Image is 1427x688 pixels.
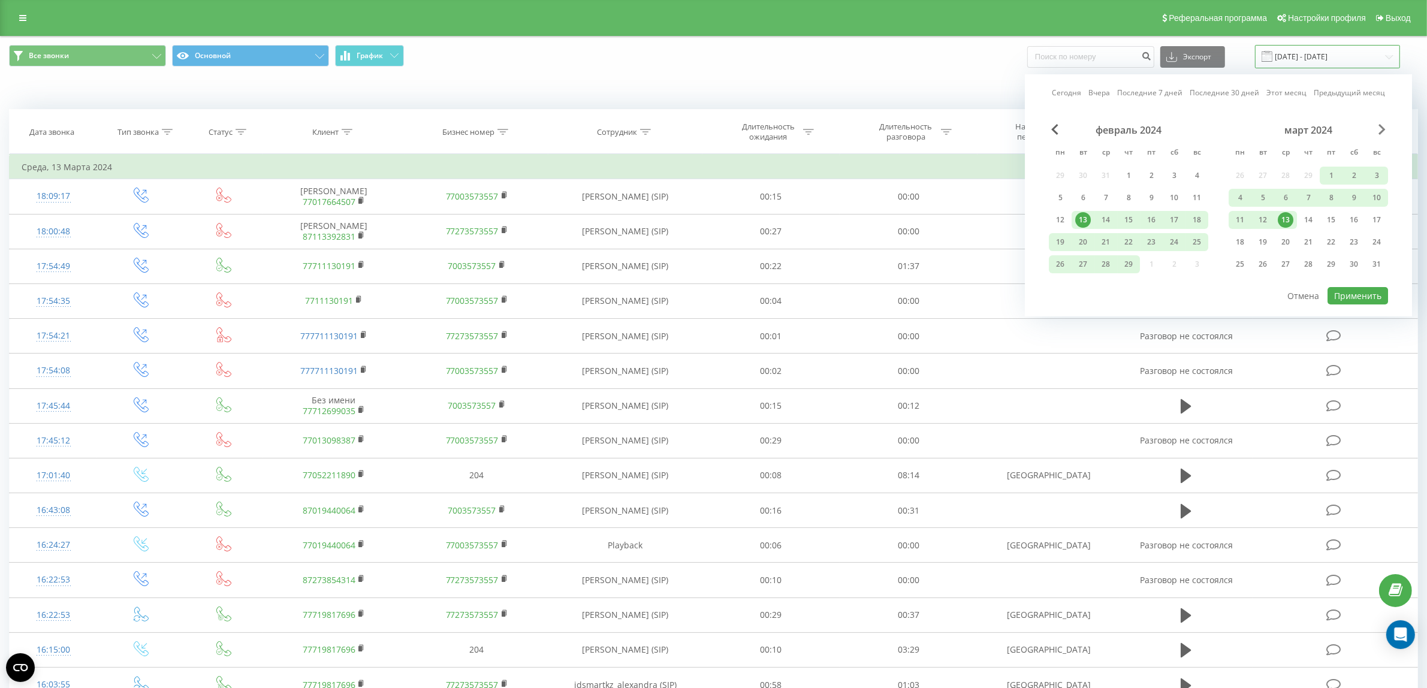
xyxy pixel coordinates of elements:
[702,423,840,458] td: 00:29
[1075,234,1091,250] div: 20
[446,434,499,446] a: 77003573557
[1232,190,1248,206] div: 4
[1188,144,1206,162] abbr: воскресенье
[1072,189,1094,207] div: вт 6 февр. 2024 г.
[1323,168,1339,183] div: 1
[1322,144,1340,162] abbr: пятница
[1190,87,1259,98] a: Последние 30 дней
[1297,211,1320,229] div: чт 14 мар. 2024 г.
[1320,255,1342,273] div: пт 29 мар. 2024 г.
[1255,212,1271,228] div: 12
[1166,212,1182,228] div: 17
[1369,190,1384,206] div: 10
[1185,233,1208,251] div: вс 25 февр. 2024 г.
[22,429,85,452] div: 17:45:12
[1346,212,1362,228] div: 16
[1278,234,1293,250] div: 20
[1121,234,1136,250] div: 22
[548,528,702,563] td: Playback
[736,122,800,142] div: Длительность ожидания
[1229,233,1251,251] div: пн 18 мар. 2024 г.
[1163,233,1185,251] div: сб 24 февр. 2024 г.
[1160,46,1225,68] button: Экспорт
[1144,212,1159,228] div: 16
[1301,212,1316,228] div: 14
[548,354,702,388] td: [PERSON_NAME] (SIP)
[702,249,840,283] td: 00:22
[1142,144,1160,162] abbr: пятница
[978,598,1121,632] td: [GEOGRAPHIC_DATA]
[1301,257,1316,272] div: 28
[1097,144,1115,162] abbr: среда
[1297,189,1320,207] div: чт 7 мар. 2024 г.
[1117,87,1182,98] a: Последние 7 дней
[22,568,85,592] div: 16:22:53
[448,400,496,411] a: 7003573557
[1072,255,1094,273] div: вт 27 февр. 2024 г.
[1229,211,1251,229] div: пн 11 мар. 2024 г.
[1342,167,1365,185] div: сб 2 мар. 2024 г.
[1232,257,1248,272] div: 25
[1189,234,1205,250] div: 25
[840,563,977,598] td: 00:00
[1369,212,1384,228] div: 17
[22,185,85,208] div: 18:09:17
[1140,211,1163,229] div: пт 16 февр. 2024 г.
[1255,190,1271,206] div: 5
[548,458,702,493] td: [PERSON_NAME] (SIP)
[1027,46,1154,68] input: Поиск по номеру
[117,127,159,137] div: Тип звонка
[405,632,548,667] td: 204
[1049,255,1072,273] div: пн 26 февр. 2024 г.
[1144,234,1159,250] div: 23
[1378,124,1386,135] span: Next Month
[303,469,355,481] a: 77052211890
[548,214,702,249] td: [PERSON_NAME] (SIP)
[1185,189,1208,207] div: вс 11 февр. 2024 г.
[1342,255,1365,273] div: сб 30 мар. 2024 г.
[548,423,702,458] td: [PERSON_NAME] (SIP)
[978,458,1121,493] td: [GEOGRAPHIC_DATA]
[1251,189,1274,207] div: вт 5 мар. 2024 г.
[405,458,548,493] td: 204
[702,319,840,354] td: 00:01
[1254,144,1272,162] abbr: вторник
[1320,167,1342,185] div: пт 1 мар. 2024 г.
[22,289,85,313] div: 17:54:35
[1075,190,1091,206] div: 6
[1278,257,1293,272] div: 27
[300,365,358,376] a: 777711130191
[448,260,496,271] a: 7003573557
[263,214,406,249] td: [PERSON_NAME]
[840,458,977,493] td: 08:14
[548,632,702,667] td: [PERSON_NAME] (SIP)
[29,51,69,61] span: Все звонки
[548,563,702,598] td: [PERSON_NAME] (SIP)
[1231,144,1249,162] abbr: понедельник
[548,319,702,354] td: [PERSON_NAME] (SIP)
[303,574,355,586] a: 87273854314
[1297,255,1320,273] div: чт 28 мар. 2024 г.
[22,638,85,662] div: 16:15:00
[1185,167,1208,185] div: вс 4 февр. 2024 г.
[1163,211,1185,229] div: сб 17 февр. 2024 г.
[702,354,840,388] td: 00:02
[1255,234,1271,250] div: 19
[1328,287,1388,304] button: Применить
[303,505,355,516] a: 87019440064
[1120,144,1138,162] abbr: четверг
[1094,211,1117,229] div: ср 14 февр. 2024 г.
[597,127,637,137] div: Сотрудник
[303,405,355,417] a: 77712699035
[1117,167,1140,185] div: чт 1 февр. 2024 г.
[1342,233,1365,251] div: сб 23 мар. 2024 г.
[840,388,977,423] td: 00:12
[840,214,977,249] td: 00:00
[702,283,840,318] td: 00:04
[1278,190,1293,206] div: 6
[1049,124,1208,136] div: февраль 2024
[1368,144,1386,162] abbr: воскресенье
[1140,167,1163,185] div: пт 2 февр. 2024 г.
[702,528,840,563] td: 00:06
[1189,212,1205,228] div: 18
